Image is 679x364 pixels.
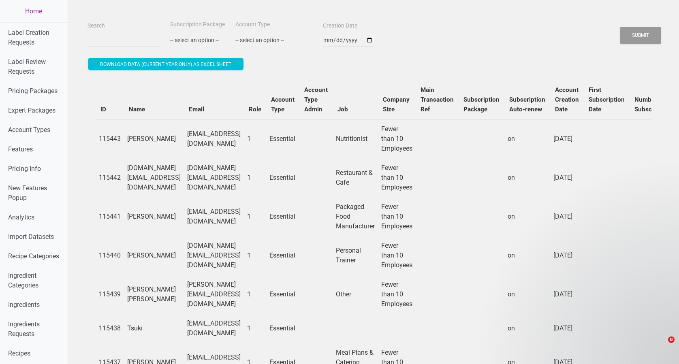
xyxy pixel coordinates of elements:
td: [PERSON_NAME] [PERSON_NAME] [124,275,184,314]
td: Fewer than 10 Employees [378,236,416,275]
b: First Subscription Date [589,86,625,113]
button: Submit [620,27,661,44]
td: [EMAIL_ADDRESS][DOMAIN_NAME] [184,119,244,158]
td: 115443 [96,119,124,158]
td: [DOMAIN_NAME][EMAIL_ADDRESS][DOMAIN_NAME] [184,158,244,197]
td: 1 [244,119,266,158]
td: [PERSON_NAME] [124,119,184,158]
td: 115442 [96,158,124,197]
iframe: Intercom live chat [651,336,671,356]
td: Essential [266,158,299,197]
b: Company Size [383,96,410,113]
td: [DOMAIN_NAME][EMAIL_ADDRESS][DOMAIN_NAME] [124,158,184,197]
label: Subscription Package [170,21,225,29]
td: on [504,197,550,236]
td: [DATE] [550,275,584,314]
td: 1 [244,314,266,343]
td: on [504,314,550,343]
td: Nutritionist [333,119,378,158]
td: 1 [244,158,266,197]
td: 1 [244,236,266,275]
b: Account Creation Date [555,86,579,113]
td: Essential [266,236,299,275]
td: Essential [266,314,299,343]
b: Role [249,106,261,113]
b: Name [129,106,145,113]
td: Restaurant & Cafe [333,158,378,197]
td: 115438 [96,314,124,343]
td: [DATE] [550,197,584,236]
button: Download data (current year only) as excel sheet [88,58,243,70]
td: 115441 [96,197,124,236]
td: [DOMAIN_NAME][EMAIL_ADDRESS][DOMAIN_NAME] [184,236,244,275]
td: 115440 [96,236,124,275]
td: on [504,158,550,197]
b: ID [100,106,106,113]
td: Fewer than 10 Employees [378,158,416,197]
td: Other [333,275,378,314]
td: [DATE] [550,158,584,197]
td: on [504,275,550,314]
td: [PERSON_NAME] [124,236,184,275]
b: Main Transaction Ref [421,86,454,113]
b: Subscription Auto-renew [509,96,545,113]
td: Essential [266,275,299,314]
b: Job [337,106,348,113]
b: Account Type [271,96,295,113]
span: 8 [668,336,675,343]
td: Fewer than 10 Employees [378,197,416,236]
b: Account Type Admin [304,86,328,113]
td: [EMAIL_ADDRESS][DOMAIN_NAME] [184,197,244,236]
b: Subscription Package [463,96,500,113]
td: [PERSON_NAME][EMAIL_ADDRESS][DOMAIN_NAME] [184,275,244,314]
label: Search [88,22,105,30]
td: Personal Trainer [333,236,378,275]
label: Creation Date [323,22,357,30]
td: 1 [244,197,266,236]
b: Email [189,106,204,113]
b: Number of Subscriptions [634,96,674,113]
td: Essential [266,197,299,236]
td: 115439 [96,275,124,314]
td: [DATE] [550,236,584,275]
td: [EMAIL_ADDRESS][DOMAIN_NAME] [184,314,244,343]
span: Download data (current year only) as excel sheet [100,62,231,67]
td: Fewer than 10 Employees [378,275,416,314]
td: [DATE] [550,119,584,158]
td: Tsuki [124,314,184,343]
td: Packaged Food Manufacturer [333,197,378,236]
td: Fewer than 10 Employees [378,119,416,158]
label: Account Type [235,21,270,29]
td: Essential [266,119,299,158]
td: on [504,119,550,158]
td: on [504,236,550,275]
td: [PERSON_NAME] [124,197,184,236]
td: 1 [244,275,266,314]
